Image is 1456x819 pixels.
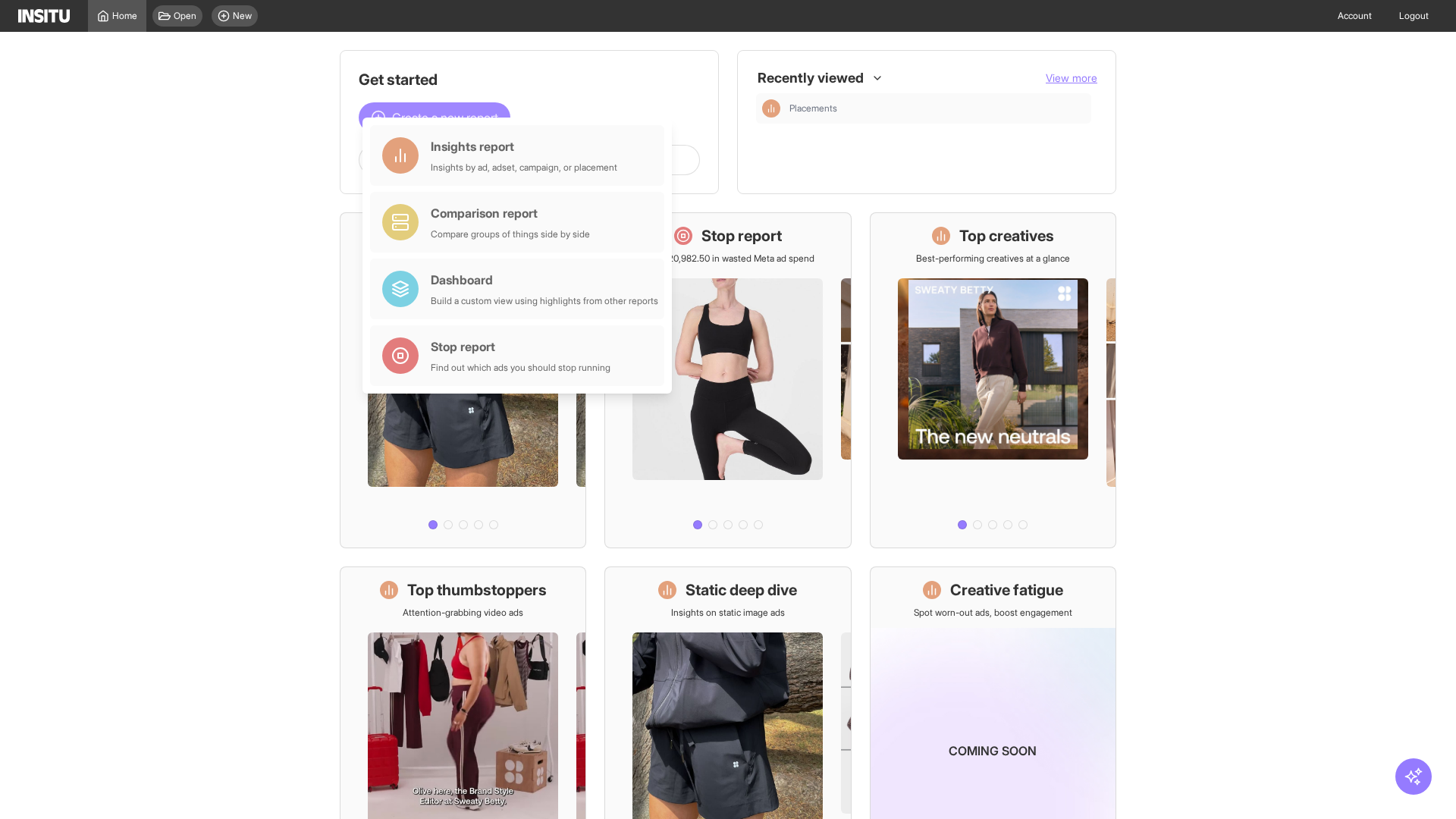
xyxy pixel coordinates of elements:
[604,212,851,548] a: Stop reportSave £20,982.50 in wasted Meta ad spend
[431,362,610,374] div: Find out which ads you should stop running
[359,69,700,90] h1: Get started
[431,271,658,289] div: Dashboard
[641,253,814,265] p: Save £20,982.50 in wasted Meta ad spend
[18,9,70,23] img: Logo
[959,225,1054,246] h1: Top creatives
[431,337,610,356] div: Stop report
[431,137,617,155] div: Insights report
[359,102,510,133] button: Create a new report
[431,228,590,240] div: Compare groups of things side by side
[431,295,658,307] div: Build a custom view using highlights from other reports
[407,579,547,601] h1: Top thumbstoppers
[789,102,837,115] span: Placements
[916,253,1070,265] p: Best-performing creatives at a glance
[686,579,797,601] h1: Static deep dive
[392,108,498,127] span: Create a new report
[762,99,780,118] div: Insights
[870,212,1116,548] a: Top creativesBest-performing creatives at a glance
[701,225,782,246] h1: Stop report
[112,10,137,22] span: Home
[1046,71,1097,86] button: View more
[233,10,252,22] span: New
[671,607,785,619] p: Insights on static image ads
[431,204,590,222] div: Comparison report
[431,162,617,174] div: Insights by ad, adset, campaign, or placement
[1046,71,1097,84] span: View more
[340,212,586,548] a: What's live nowSee all active ads instantly
[789,102,1085,115] span: Placements
[403,607,523,619] p: Attention-grabbing video ads
[174,10,196,22] span: Open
